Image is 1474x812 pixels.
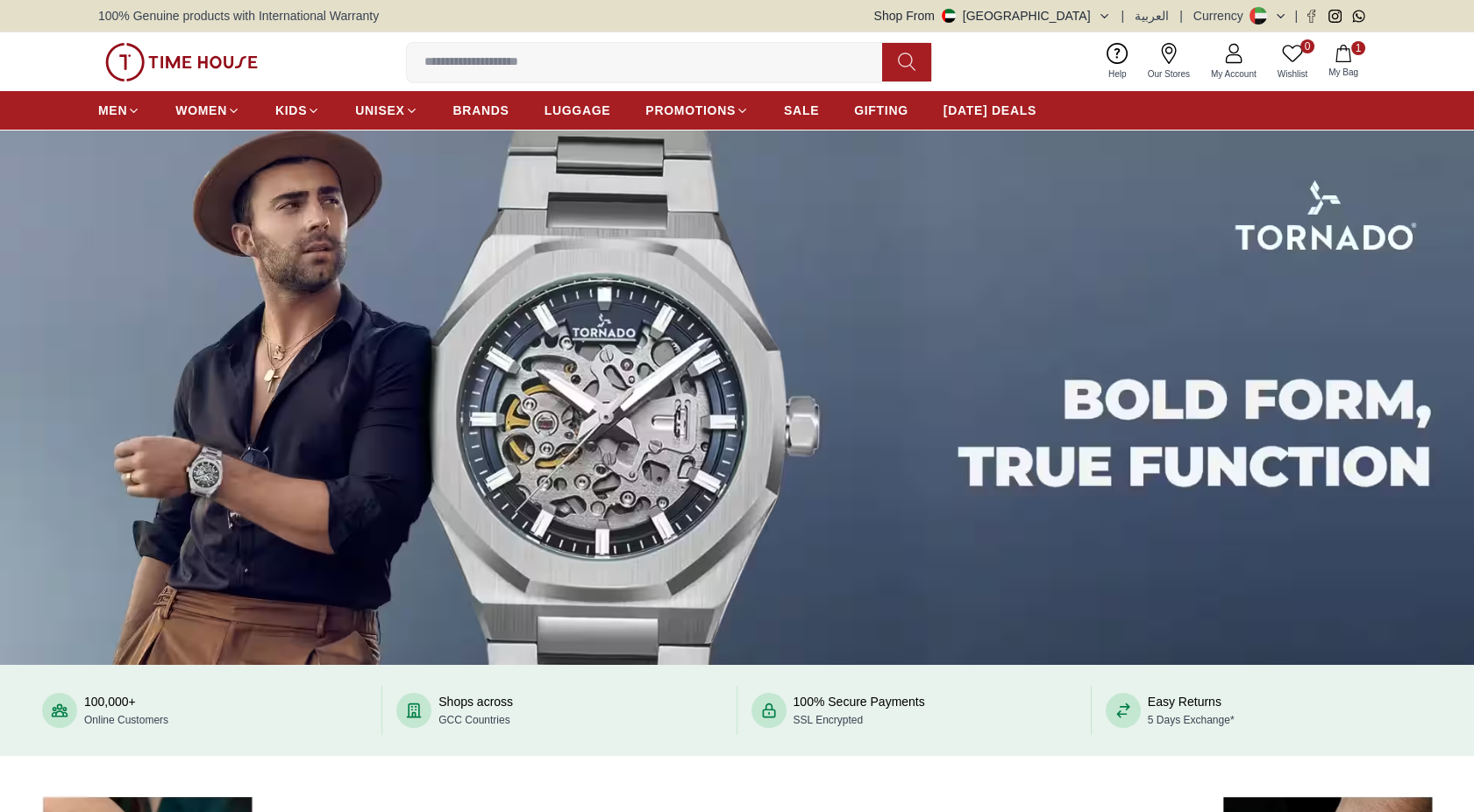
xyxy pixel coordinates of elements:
[854,102,908,119] span: GIFTING
[1352,10,1365,23] a: Whatsapp
[784,102,819,119] span: SALE
[1148,714,1235,726] span: 5 Days Exchange*
[1305,10,1318,23] a: Facebook
[98,95,140,126] a: MEN
[355,95,417,126] a: UNISEX
[944,102,1036,119] span: [DATE] DEALS
[438,714,509,726] span: GCC Countries
[1179,7,1183,25] span: |
[1204,67,1264,81] span: My Account
[794,714,864,726] span: SSL Encrypted
[453,102,509,119] span: BRANDS
[942,9,956,23] img: United Arab Emirates
[1141,67,1197,81] span: Our Stores
[175,102,227,119] span: WOMEN
[874,7,1111,25] button: Shop From[GEOGRAPHIC_DATA]
[1294,7,1298,25] span: |
[1267,39,1318,84] a: 0Wishlist
[645,102,736,119] span: PROMOTIONS
[98,102,127,119] span: MEN
[1321,66,1365,79] span: My Bag
[1137,39,1200,84] a: Our Stores
[1193,7,1250,25] div: Currency
[944,95,1036,126] a: [DATE] DEALS
[275,102,307,119] span: KIDS
[1122,7,1125,25] span: |
[794,693,925,728] div: 100% Secure Payments
[1098,39,1137,84] a: Help
[105,43,258,81] img: ...
[84,714,168,726] span: Online Customers
[645,95,749,126] a: PROMOTIONS
[1351,41,1365,55] span: 1
[1300,39,1314,53] span: 0
[275,95,320,126] a: KIDS
[1271,67,1314,81] span: Wishlist
[854,95,908,126] a: GIFTING
[355,102,404,119] span: UNISEX
[84,693,168,728] div: 100,000+
[545,102,611,119] span: LUGGAGE
[784,95,819,126] a: SALE
[1101,67,1134,81] span: Help
[545,95,611,126] a: LUGGAGE
[1328,10,1342,23] a: Instagram
[98,7,379,25] span: 100% Genuine products with International Warranty
[175,95,240,126] a: WOMEN
[1318,41,1369,82] button: 1My Bag
[1148,693,1235,728] div: Easy Returns
[1135,7,1169,25] button: العربية
[453,95,509,126] a: BRANDS
[438,693,513,728] div: Shops across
